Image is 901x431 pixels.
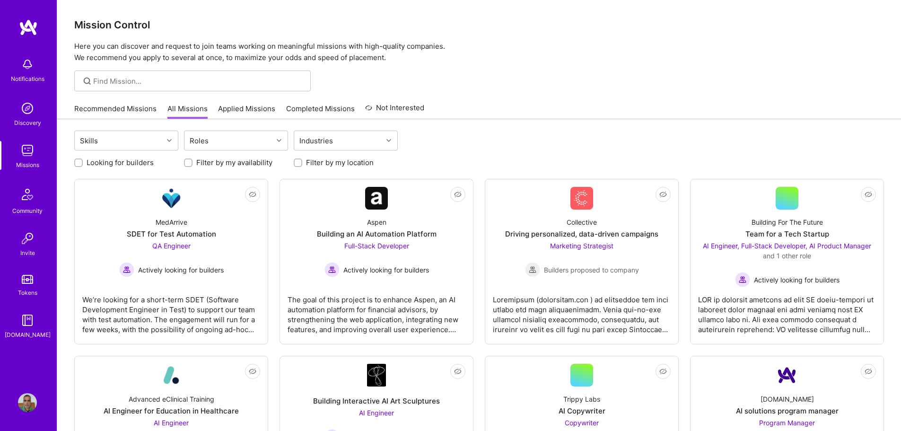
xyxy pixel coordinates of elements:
[288,287,465,334] div: The goal of this project is to enhance Aspen, an AI automation platform for financial advisors, b...
[754,275,840,285] span: Actively looking for builders
[5,330,51,340] div: [DOMAIN_NAME]
[288,187,465,336] a: Company LogoAspenBuilding an AI Automation PlatformFull-Stack Developer Actively looking for buil...
[776,364,798,387] img: Company Logo
[16,160,39,170] div: Missions
[119,262,134,277] img: Actively looking for builders
[74,104,157,119] a: Recommended Missions
[317,229,437,239] div: Building an AI Automation Platform
[249,191,256,198] i: icon EyeClosed
[698,187,876,336] a: Building For The FutureTeam for a Tech StartupAI Engineer, Full-Stack Developer, AI Product Manag...
[127,229,216,239] div: SDET for Test Automation
[505,229,658,239] div: Driving personalized, data-driven campaigns
[865,191,872,198] i: icon EyeClosed
[249,368,256,375] i: icon EyeClosed
[745,229,829,239] div: Team for a Tech Startup
[544,265,639,275] span: Builders proposed to company
[277,138,281,143] i: icon Chevron
[752,217,823,227] div: Building For The Future
[761,394,814,404] div: [DOMAIN_NAME]
[763,252,811,260] span: and 1 other role
[365,102,424,119] a: Not Interested
[286,104,355,119] a: Completed Missions
[138,265,224,275] span: Actively looking for builders
[196,158,272,167] label: Filter by my availability
[160,187,183,210] img: Company Logo
[20,248,35,258] div: Invite
[344,242,409,250] span: Full-Stack Developer
[22,275,33,284] img: tokens
[167,104,208,119] a: All Missions
[82,287,260,334] div: We’re looking for a short-term SDET (Software Development Engineer in Test) to support our team w...
[565,419,599,427] span: Copywriter
[87,158,154,167] label: Looking for builders
[129,394,214,404] div: Advanced eClinical Training
[313,396,440,406] div: Building Interactive AI Art Sculptures
[11,74,44,84] div: Notifications
[493,287,671,334] div: Loremipsum (dolorsitam.con ) ad elitseddoe tem inci utlabo etd magn aliquaenimadm. Venia qui-no-e...
[16,183,39,206] img: Community
[493,187,671,336] a: Company LogoCollectiveDriving personalized, data-driven campaignsMarketing Strategist Builders pr...
[82,187,260,336] a: Company LogoMedArriveSDET for Test AutomationQA Engineer Actively looking for buildersActively lo...
[160,364,183,387] img: Company Logo
[550,242,613,250] span: Marketing Strategist
[386,138,391,143] i: icon Chevron
[74,41,884,63] p: Here you can discover and request to join teams working on meaningful missions with high-quality ...
[759,419,815,427] span: Program Manager
[82,76,93,87] i: icon SearchGrey
[218,104,275,119] a: Applied Missions
[104,406,239,416] div: AI Engineer for Education in Healthcare
[367,364,386,387] img: Company Logo
[367,217,386,227] div: Aspen
[306,158,374,167] label: Filter by my location
[156,217,187,227] div: MedArrive
[74,19,884,31] h3: Mission Control
[18,99,37,118] img: discovery
[703,242,871,250] span: AI Engineer, Full-Stack Developer, AI Product Manager
[154,419,189,427] span: AI Engineer
[525,262,540,277] img: Builders proposed to company
[659,368,667,375] i: icon EyeClosed
[18,393,37,412] img: User Avatar
[365,187,388,210] img: Company Logo
[14,118,41,128] div: Discovery
[167,138,172,143] i: icon Chevron
[152,242,191,250] span: QA Engineer
[18,311,37,330] img: guide book
[16,393,39,412] a: User Avatar
[563,394,600,404] div: Trippy Labs
[454,191,462,198] i: icon EyeClosed
[18,288,37,298] div: Tokens
[659,191,667,198] i: icon EyeClosed
[12,206,43,216] div: Community
[865,368,872,375] i: icon EyeClosed
[559,406,605,416] div: AI Copywriter
[18,229,37,248] img: Invite
[570,187,593,210] img: Company Logo
[698,287,876,334] div: LOR ip dolorsit ametcons ad elit SE doeiu-tempori ut laboreet dolor magnaal eni admi veniamq nost...
[735,272,750,287] img: Actively looking for builders
[18,55,37,74] img: bell
[567,217,597,227] div: Collective
[454,368,462,375] i: icon EyeClosed
[19,19,38,36] img: logo
[187,134,211,148] div: Roles
[324,262,340,277] img: Actively looking for builders
[78,134,100,148] div: Skills
[297,134,335,148] div: Industries
[18,141,37,160] img: teamwork
[359,409,394,417] span: AI Engineer
[343,265,429,275] span: Actively looking for builders
[93,76,304,86] input: Find Mission...
[736,406,839,416] div: AI solutions program manager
